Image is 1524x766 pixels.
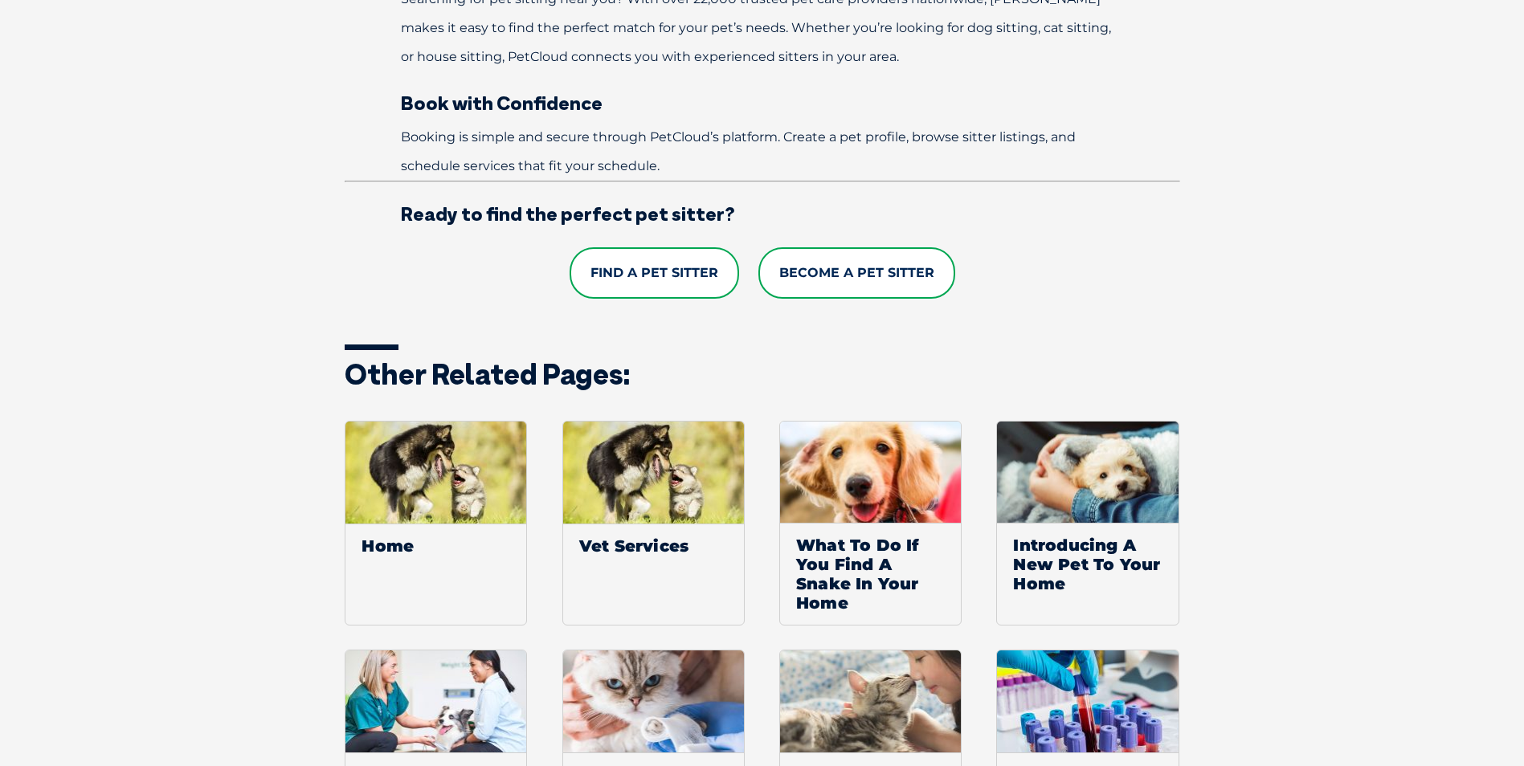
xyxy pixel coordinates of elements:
[996,421,1179,626] a: Introducing A New Pet To Your Home
[563,422,745,524] img: Default Thumbnail
[779,421,962,626] a: What To Do If You Find A Snake In Your Home
[570,247,739,299] a: Find a Pet Sitter
[997,523,1178,605] span: Introducing A New Pet To Your Home
[345,93,1180,112] h3: Book with Confidence
[345,422,527,524] img: Default Thumbnail
[345,524,526,568] span: Home
[562,421,745,626] a: Default ThumbnailVet Services
[997,650,1178,752] img: Clinical-Pathology
[758,247,955,299] a: Become a Pet Sitter
[345,204,1180,223] h3: Ready to find the perfect pet sitter?
[563,524,744,568] span: Vet Services
[345,421,527,626] a: Default ThumbnailHome
[780,523,961,625] span: What To Do If You Find A Snake In Your Home
[345,360,1180,389] h3: Other related pages:
[401,129,1076,173] span: Booking is simple and secure through PetCloud’s platform. Create a pet profile, browse sitter lis...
